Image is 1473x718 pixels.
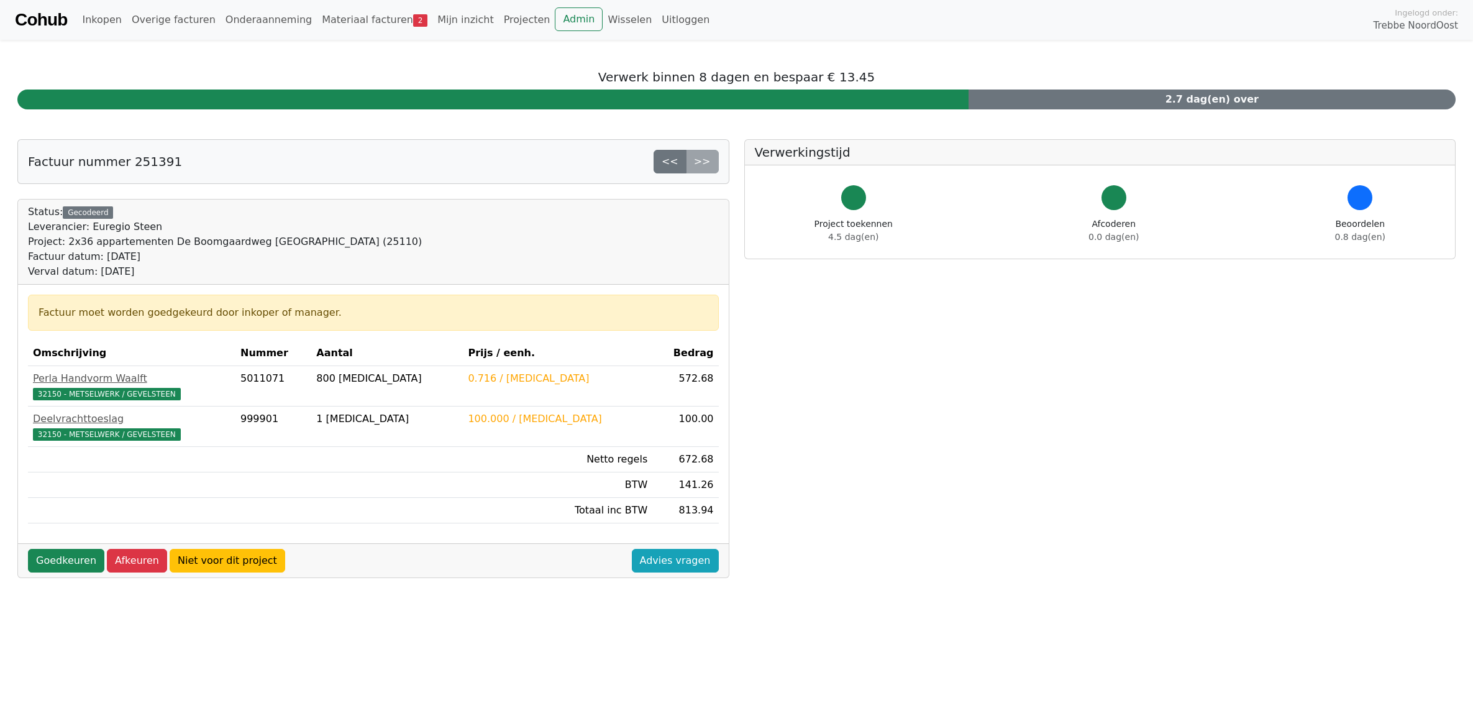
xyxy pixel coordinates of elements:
td: 813.94 [652,498,718,523]
div: 1 [MEDICAL_DATA] [316,412,458,426]
span: 2 [413,14,427,27]
a: Perla Handvorm Waalft32150 - METSELWERK / GEVELSTEEN [33,371,230,401]
a: Deelvrachttoeslag32150 - METSELWERK / GEVELSTEEN [33,412,230,441]
span: Trebbe NoordOost [1374,19,1458,33]
a: Wisselen [603,7,657,32]
div: Status: [28,205,422,279]
th: Nummer [235,341,311,366]
div: Beoordelen [1335,218,1385,244]
div: Factuur datum: [DATE] [28,249,422,264]
span: 0.0 dag(en) [1088,232,1139,242]
div: Gecodeerd [63,206,113,219]
a: Onderaanneming [221,7,317,32]
div: Afcoderen [1088,218,1139,244]
span: Ingelogd onder: [1395,7,1458,19]
th: Aantal [311,341,463,366]
a: << [654,150,686,173]
td: BTW [463,472,652,498]
a: Admin [555,7,603,31]
div: Project: 2x36 appartementen De Boomgaardweg [GEOGRAPHIC_DATA] (25110) [28,234,422,249]
div: Verval datum: [DATE] [28,264,422,279]
div: 100.000 / [MEDICAL_DATA] [468,412,647,426]
div: Project toekennen [814,218,893,244]
a: Goedkeuren [28,549,104,573]
div: Leverancier: Euregio Steen [28,219,422,234]
h5: Verwerkingstijd [755,145,1446,160]
td: 999901 [235,407,311,447]
td: 100.00 [652,407,718,447]
td: 5011071 [235,366,311,407]
th: Omschrijving [28,341,235,366]
a: Materiaal facturen2 [317,7,432,32]
a: Projecten [499,7,555,32]
a: Cohub [15,5,67,35]
a: Advies vragen [632,549,719,573]
span: 4.5 dag(en) [828,232,878,242]
div: Perla Handvorm Waalft [33,371,230,386]
a: Overige facturen [127,7,221,32]
th: Bedrag [652,341,718,366]
h5: Factuur nummer 251391 [28,154,182,169]
h5: Verwerk binnen 8 dagen en bespaar € 13.45 [17,70,1456,85]
a: Inkopen [77,7,126,32]
td: 572.68 [652,366,718,407]
td: Totaal inc BTW [463,498,652,523]
div: Factuur moet worden goedgekeurd door inkoper of manager. [39,305,708,320]
span: 0.8 dag(en) [1335,232,1385,242]
td: 141.26 [652,472,718,498]
div: 2.7 dag(en) over [969,90,1456,109]
a: Niet voor dit project [170,549,285,573]
th: Prijs / eenh. [463,341,652,366]
a: Afkeuren [107,549,167,573]
a: Mijn inzicht [432,7,499,32]
div: 800 [MEDICAL_DATA] [316,371,458,386]
div: 0.716 / [MEDICAL_DATA] [468,371,647,386]
span: 32150 - METSELWERK / GEVELSTEEN [33,428,181,441]
div: Deelvrachttoeslag [33,412,230,426]
td: 672.68 [652,447,718,472]
span: 32150 - METSELWERK / GEVELSTEEN [33,388,181,400]
td: Netto regels [463,447,652,472]
a: Uitloggen [657,7,714,32]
